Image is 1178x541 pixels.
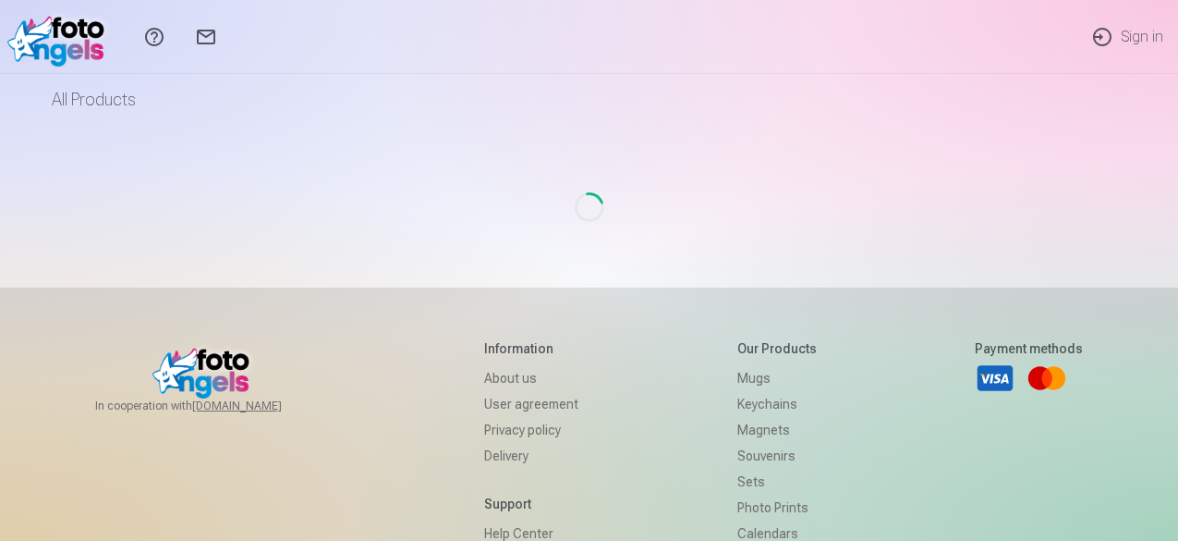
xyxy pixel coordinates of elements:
[484,495,578,513] h5: Support
[484,339,578,358] h5: Information
[484,443,578,469] a: Delivery
[484,417,578,443] a: Privacy policy
[484,391,578,417] a: User agreement
[975,339,1083,358] h5: Payment methods
[737,339,817,358] h5: Our products
[95,399,326,413] span: In cooperation with
[737,417,817,443] a: Magnets
[737,391,817,417] a: Keychains
[975,358,1015,399] a: Visa
[192,399,326,413] a: [DOMAIN_NAME]
[7,7,114,67] img: /v1
[484,365,578,391] a: About us
[737,365,817,391] a: Mugs
[1026,358,1067,399] a: Mastercard
[737,495,817,521] a: Photo prints
[737,469,817,495] a: Sets
[737,443,817,469] a: Souvenirs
